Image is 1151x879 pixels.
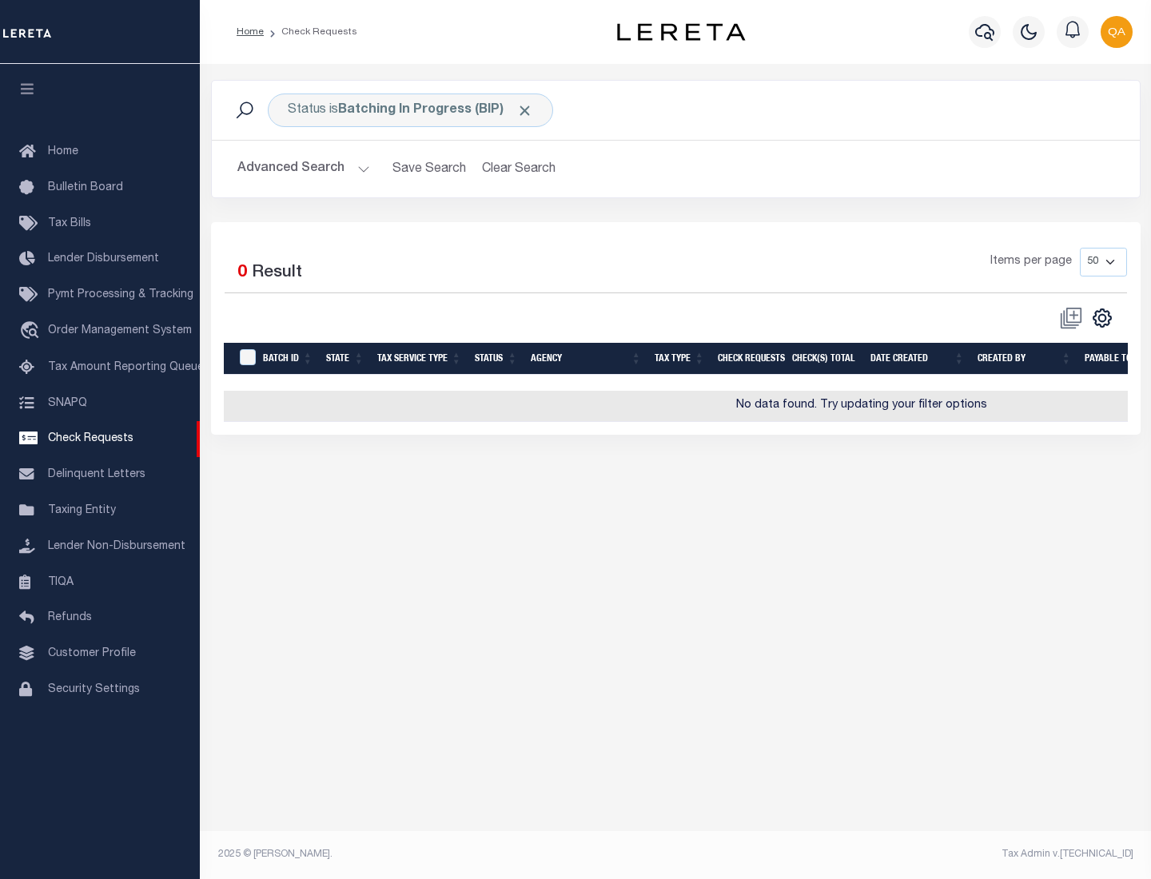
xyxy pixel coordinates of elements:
th: Agency: activate to sort column ascending [524,343,648,376]
img: logo-dark.svg [617,23,745,41]
label: Result [252,261,302,286]
div: 2025 © [PERSON_NAME]. [206,847,676,861]
span: Order Management System [48,325,192,336]
b: Batching In Progress (BIP) [338,104,533,117]
th: Date Created: activate to sort column ascending [864,343,971,376]
a: Home [237,27,264,37]
button: Save Search [383,153,476,185]
span: Customer Profile [48,648,136,659]
span: Security Settings [48,684,140,695]
th: Check(s) Total [786,343,864,376]
span: Lender Disbursement [48,253,159,264]
th: Tax Type: activate to sort column ascending [648,343,711,376]
span: Click to Remove [516,102,533,119]
button: Advanced Search [237,153,370,185]
span: Pymt Processing & Tracking [48,289,193,300]
span: SNAPQ [48,397,87,408]
span: Bulletin Board [48,182,123,193]
th: Status: activate to sort column ascending [468,343,524,376]
span: TIQA [48,576,74,587]
span: Tax Bills [48,218,91,229]
div: Status is [268,93,553,127]
span: Refunds [48,612,92,623]
th: Tax Service Type: activate to sort column ascending [371,343,468,376]
div: Tax Admin v.[TECHNICAL_ID] [687,847,1133,861]
th: Batch Id: activate to sort column ascending [257,343,320,376]
i: travel_explore [19,321,45,342]
span: 0 [237,264,247,281]
button: Clear Search [476,153,563,185]
th: Check Requests [711,343,786,376]
span: Check Requests [48,433,133,444]
th: State: activate to sort column ascending [320,343,371,376]
th: Created By: activate to sort column ascending [971,343,1078,376]
li: Check Requests [264,25,357,39]
span: Taxing Entity [48,505,116,516]
span: Home [48,146,78,157]
span: Items per page [990,253,1072,271]
span: Lender Non-Disbursement [48,541,185,552]
img: svg+xml;base64,PHN2ZyB4bWxucz0iaHR0cDovL3d3dy53My5vcmcvMjAwMC9zdmciIHBvaW50ZXItZXZlbnRzPSJub25lIi... [1101,16,1133,48]
span: Delinquent Letters [48,469,145,480]
span: Tax Amount Reporting Queue [48,362,204,373]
